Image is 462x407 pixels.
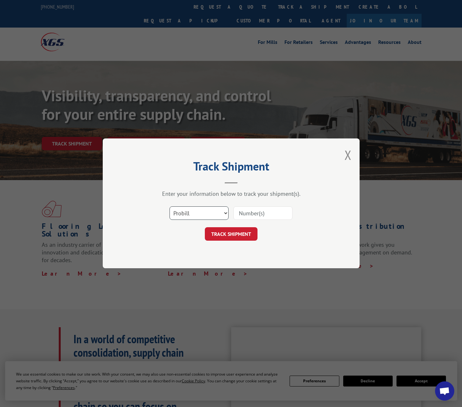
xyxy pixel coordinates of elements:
div: Enter your information below to track your shipment(s). [135,190,327,198]
div: Open chat [435,381,454,401]
button: Close modal [344,146,352,163]
h2: Track Shipment [135,162,327,174]
input: Number(s) [233,207,292,220]
button: TRACK SHIPMENT [205,228,257,241]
